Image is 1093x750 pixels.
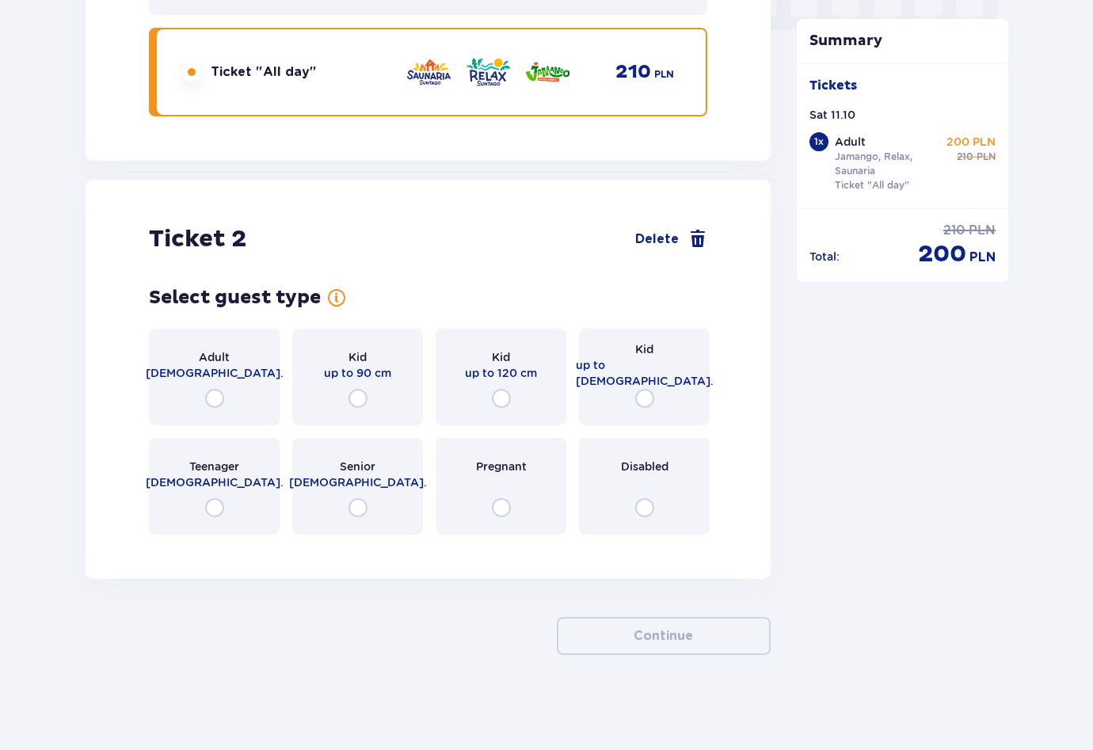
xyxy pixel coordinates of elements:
h2: Ticket 2 [149,224,246,254]
span: up to [DEMOGRAPHIC_DATA]. [576,357,714,389]
span: Senior [340,459,375,474]
span: PLN [654,67,674,82]
span: PLN [969,249,996,266]
img: Relax [465,55,512,89]
p: Jamango, Relax, Saunaria [835,150,944,178]
p: Summary [797,32,1009,51]
span: Kid [492,349,510,365]
span: [DEMOGRAPHIC_DATA]. [146,474,284,490]
button: Continue [557,617,771,655]
img: Jamango [524,55,571,89]
span: PLN [977,150,996,164]
p: Total : [809,249,840,265]
span: Kid [348,349,367,365]
span: 210 [957,150,973,164]
span: Teenager [189,459,239,474]
h3: Select guest type [149,286,321,310]
span: Delete [635,230,679,248]
span: [DEMOGRAPHIC_DATA]. [289,474,427,490]
span: up to 90 cm [324,365,391,381]
span: 210 [943,222,965,239]
span: [DEMOGRAPHIC_DATA]. [146,365,284,381]
span: Disabled [621,459,668,474]
span: Ticket "All day" [211,63,317,81]
div: 1 x [809,132,828,151]
p: Tickets [809,77,857,94]
span: 210 [615,60,651,84]
span: Pregnant [476,459,527,474]
span: Kid [635,341,653,357]
p: Continue [634,627,693,645]
span: PLN [969,222,996,239]
img: Saunaria [406,55,452,89]
a: Delete [635,230,707,249]
p: Ticket "All day" [835,178,909,192]
span: Adult [199,349,230,365]
span: up to 120 cm [465,365,537,381]
p: Sat 11.10 [809,107,855,123]
span: 200 [918,239,966,269]
p: 200 PLN [946,134,996,150]
p: Adult [835,134,866,150]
